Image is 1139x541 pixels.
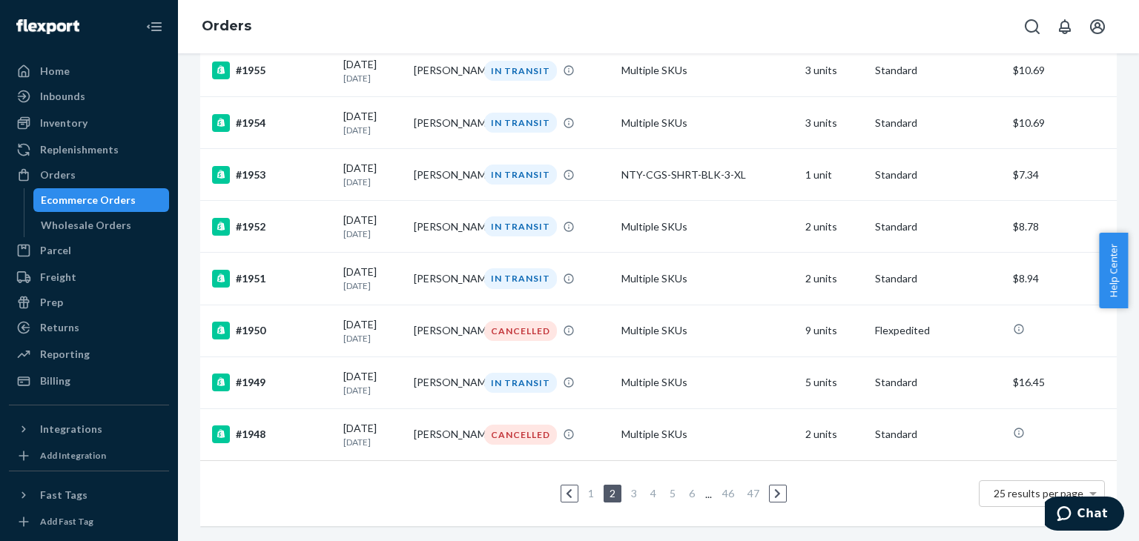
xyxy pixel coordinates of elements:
td: Multiple SKUs [615,97,799,149]
div: Wholesale Orders [41,218,131,233]
a: Page 3 [628,487,640,499]
div: Reporting [40,347,90,362]
button: Open account menu [1083,12,1112,42]
div: #1954 [212,114,331,132]
div: [DATE] [343,161,402,188]
div: [DATE] [343,265,402,292]
p: [DATE] [343,228,402,240]
p: [DATE] [343,436,402,448]
div: [DATE] [343,421,402,448]
td: 2 units [799,408,870,460]
td: Multiple SKUs [615,356,799,408]
td: [PERSON_NAME] [408,408,478,460]
div: Parcel [40,243,71,258]
a: Page 1 [585,487,597,499]
td: Multiple SKUs [615,44,799,96]
a: Freight [9,265,169,289]
td: [PERSON_NAME] [408,253,478,305]
div: #1953 [212,166,331,184]
a: Prep [9,291,169,314]
div: [DATE] [343,213,402,240]
p: [DATE] [343,384,402,396]
button: Fast Tags [9,483,169,507]
td: $16.45 [1007,356,1117,408]
td: Multiple SKUs [615,201,799,253]
div: CANCELLED [484,321,557,341]
td: $8.94 [1007,253,1117,305]
div: #1952 [212,218,331,236]
td: 3 units [799,97,870,149]
div: #1948 [212,425,331,443]
td: $10.69 [1007,44,1117,96]
td: 3 units [799,44,870,96]
a: Orders [9,163,169,187]
div: CANCELLED [484,425,557,445]
p: Standard [875,427,1000,442]
p: [DATE] [343,279,402,292]
div: IN TRANSIT [484,165,557,185]
p: [DATE] [343,176,402,188]
td: 5 units [799,356,870,408]
li: ... [704,485,713,502]
td: [PERSON_NAME] [408,201,478,253]
div: Add Fast Tag [40,515,93,528]
td: $7.34 [1007,149,1117,201]
div: #1951 [212,270,331,288]
div: Returns [40,320,79,335]
a: Inbounds [9,84,169,108]
a: Page 2 is your current page [607,487,618,499]
ol: breadcrumbs [190,5,263,48]
a: Page 46 [719,487,737,499]
div: Ecommerce Orders [41,193,136,208]
p: Standard [875,167,1000,182]
div: IN TRANSIT [484,268,557,288]
div: Add Integration [40,449,106,462]
button: Help Center [1099,233,1128,308]
p: [DATE] [343,124,402,136]
td: 2 units [799,253,870,305]
a: Add Integration [9,447,169,465]
div: Home [40,64,70,79]
td: 9 units [799,305,870,356]
a: Returns [9,316,169,339]
div: Integrations [40,422,102,437]
p: Standard [875,219,1000,234]
button: Open notifications [1050,12,1080,42]
a: Wholesale Orders [33,213,170,237]
td: [PERSON_NAME] [408,97,478,149]
p: Standard [875,116,1000,130]
td: Multiple SKUs [615,253,799,305]
button: Integrations [9,417,169,441]
div: #1955 [212,62,331,79]
td: $10.69 [1007,97,1117,149]
div: #1950 [212,322,331,339]
span: 25 results per page [994,487,1083,499]
td: $8.78 [1007,201,1117,253]
td: [PERSON_NAME] [408,356,478,408]
div: [DATE] [343,317,402,345]
div: [DATE] [343,57,402,84]
div: IN TRANSIT [484,373,557,393]
a: Reporting [9,342,169,366]
div: Freight [40,270,76,285]
p: Standard [875,271,1000,286]
div: Replenishments [40,142,119,157]
a: Home [9,59,169,83]
div: Billing [40,374,70,388]
div: IN TRANSIT [484,61,557,81]
div: Inventory [40,116,88,130]
td: Multiple SKUs [615,408,799,460]
a: Parcel [9,239,169,262]
td: [PERSON_NAME] [408,149,478,201]
button: Close Navigation [139,12,169,42]
p: Standard [875,63,1000,78]
a: Inventory [9,111,169,135]
td: [PERSON_NAME] [408,44,478,96]
a: Billing [9,369,169,393]
a: Replenishments [9,138,169,162]
div: [DATE] [343,369,402,396]
div: IN TRANSIT [484,113,557,133]
div: [DATE] [343,109,402,136]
